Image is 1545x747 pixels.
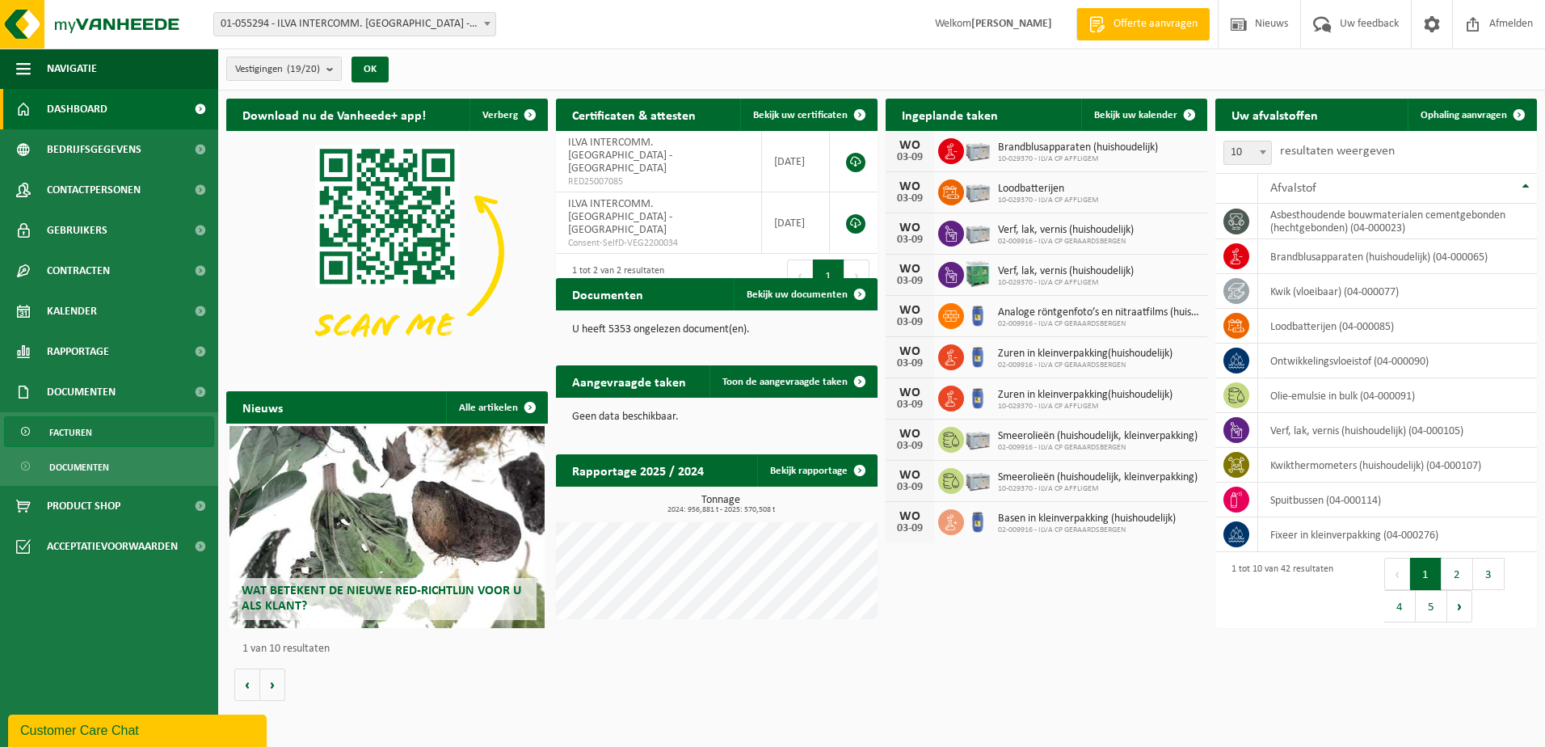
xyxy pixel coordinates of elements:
span: Basen in kleinverpakking (huishoudelijk) [998,513,1176,525]
td: [DATE] [762,131,830,192]
td: asbesthoudende bouwmaterialen cementgebonden (hechtgebonden) (04-000023) [1258,204,1537,239]
span: Bekijk uw certificaten [753,110,848,120]
span: Smeerolieën (huishoudelijk, kleinverpakking) [998,430,1198,443]
a: Wat betekent de nieuwe RED-richtlijn voor u als klant? [229,426,545,628]
div: WO [894,386,926,399]
button: 5 [1416,590,1447,622]
span: Zuren in kleinverpakking(huishoudelijk) [998,348,1172,361]
img: PB-OT-0120-HPE-00-02 [964,301,991,328]
span: Consent-SelfD-VEG2200034 [568,237,749,250]
strong: [PERSON_NAME] [971,18,1052,30]
button: Next [844,260,869,292]
td: kwik (vloeibaar) (04-000077) [1258,274,1537,309]
div: 03-09 [894,276,926,287]
span: 02-009916 - ILVA CP GERAARDSBERGEN [998,319,1199,329]
span: Afvalstof [1270,182,1316,195]
span: Zuren in kleinverpakking(huishoudelijk) [998,389,1172,402]
td: kwikthermometers (huishoudelijk) (04-000107) [1258,448,1537,483]
div: WO [894,139,926,152]
div: WO [894,345,926,358]
td: spuitbussen (04-000114) [1258,483,1537,517]
span: Verberg [482,110,518,120]
h2: Uw afvalstoffen [1215,99,1334,130]
button: 3 [1473,558,1505,590]
p: 1 van 10 resultaten [242,644,540,655]
td: [DATE] [762,192,830,254]
span: RED25007085 [568,175,749,188]
div: WO [894,304,926,317]
img: PB-LB-0680-HPE-GY-11 [964,177,991,205]
span: 10 [1224,141,1271,164]
a: Bekijk uw kalender [1081,99,1206,131]
a: Bekijk uw certificaten [740,99,876,131]
button: Vorige [234,669,260,701]
button: Next [1447,590,1472,622]
img: PB-OT-0120-HPE-00-02 [964,342,991,369]
button: Previous [787,260,813,292]
img: Download de VHEPlus App [226,131,548,373]
h2: Rapportage 2025 / 2024 [556,454,720,486]
div: WO [894,469,926,482]
h2: Ingeplande taken [886,99,1014,130]
div: 03-09 [894,317,926,328]
p: U heeft 5353 ongelezen document(en). [572,324,861,336]
span: Gebruikers [47,210,107,251]
h2: Aangevraagde taken [556,365,702,397]
img: PB-OT-0120-HPE-00-02 [964,507,991,534]
button: 1 [813,260,844,292]
span: Offerte aanvragen [1109,16,1202,32]
a: Toon de aangevraagde taken [709,365,876,398]
div: WO [894,428,926,441]
div: WO [894,180,926,193]
span: Product Shop [47,486,120,526]
a: Bekijk rapportage [757,454,876,487]
div: 03-09 [894,482,926,493]
div: 03-09 [894,234,926,246]
span: Ophaling aanvragen [1421,110,1507,120]
button: Verberg [469,99,546,131]
span: 01-055294 - ILVA INTERCOMM. EREMBODEGEM - EREMBODEGEM [214,13,495,36]
div: 1 tot 10 van 42 resultaten [1223,556,1333,624]
span: 10-029370 - ILVA CP AFFLIGEM [998,154,1158,164]
h2: Documenten [556,278,659,310]
button: Previous [1384,558,1410,590]
img: PB-LB-0680-HPE-GY-11 [964,424,991,452]
img: PB-HB-1400-HPE-GN-11 [964,259,991,289]
span: Vestigingen [235,57,320,82]
span: Facturen [49,417,92,448]
div: 03-09 [894,193,926,205]
button: 1 [1410,558,1442,590]
span: Smeerolieën (huishoudelijk, kleinverpakking) [998,471,1198,484]
span: 02-009916 - ILVA CP GERAARDSBERGEN [998,361,1172,370]
span: Navigatie [47,49,97,89]
span: Brandblusapparaten (huishoudelijk) [998,141,1158,154]
td: verf, lak, vernis (huishoudelijk) (04-000105) [1258,413,1537,448]
span: Dashboard [47,89,107,129]
img: PB-LB-0680-HPE-GY-11 [964,136,991,163]
span: ILVA INTERCOMM. [GEOGRAPHIC_DATA] - [GEOGRAPHIC_DATA] [568,137,672,175]
td: ontwikkelingsvloeistof (04-000090) [1258,344,1537,378]
h2: Download nu de Vanheede+ app! [226,99,442,130]
span: 02-009916 - ILVA CP GERAARDSBERGEN [998,525,1176,535]
td: loodbatterijen (04-000085) [1258,309,1537,344]
div: WO [894,222,926,234]
span: 10-029370 - ILVA CP AFFLIGEM [998,196,1099,205]
span: Bedrijfsgegevens [47,129,141,170]
img: PB-LB-0680-HPE-GY-11 [964,466,991,493]
span: 10 [1223,141,1272,165]
button: 4 [1384,590,1416,622]
td: olie-emulsie in bulk (04-000091) [1258,378,1537,413]
button: OK [352,57,389,82]
span: Verf, lak, vernis (huishoudelijk) [998,224,1134,237]
div: 03-09 [894,152,926,163]
span: Loodbatterijen [998,183,1099,196]
h3: Tonnage [564,495,878,514]
span: Toon de aangevraagde taken [722,377,848,387]
span: Bekijk uw documenten [747,289,848,300]
span: Contactpersonen [47,170,141,210]
a: Facturen [4,416,214,447]
div: 03-09 [894,358,926,369]
a: Bekijk uw documenten [734,278,876,310]
img: PB-OT-0120-HPE-00-02 [964,383,991,411]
